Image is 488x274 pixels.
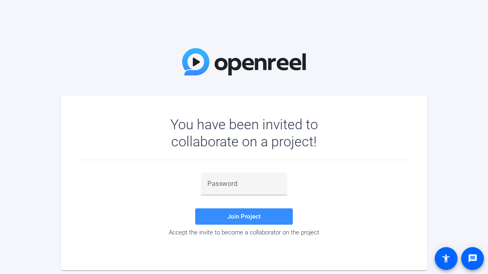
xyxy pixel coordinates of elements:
[77,229,411,236] div: Accept the invite to become a collaborator on the project
[468,254,477,263] mat-icon: message
[441,254,451,263] mat-icon: accessibility
[147,116,342,150] div: You have been invited to collaborate on a project!
[182,48,306,75] img: OpenReel Logo
[195,208,293,225] button: Join Project
[207,179,281,189] input: Password
[227,213,261,220] span: Join Project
